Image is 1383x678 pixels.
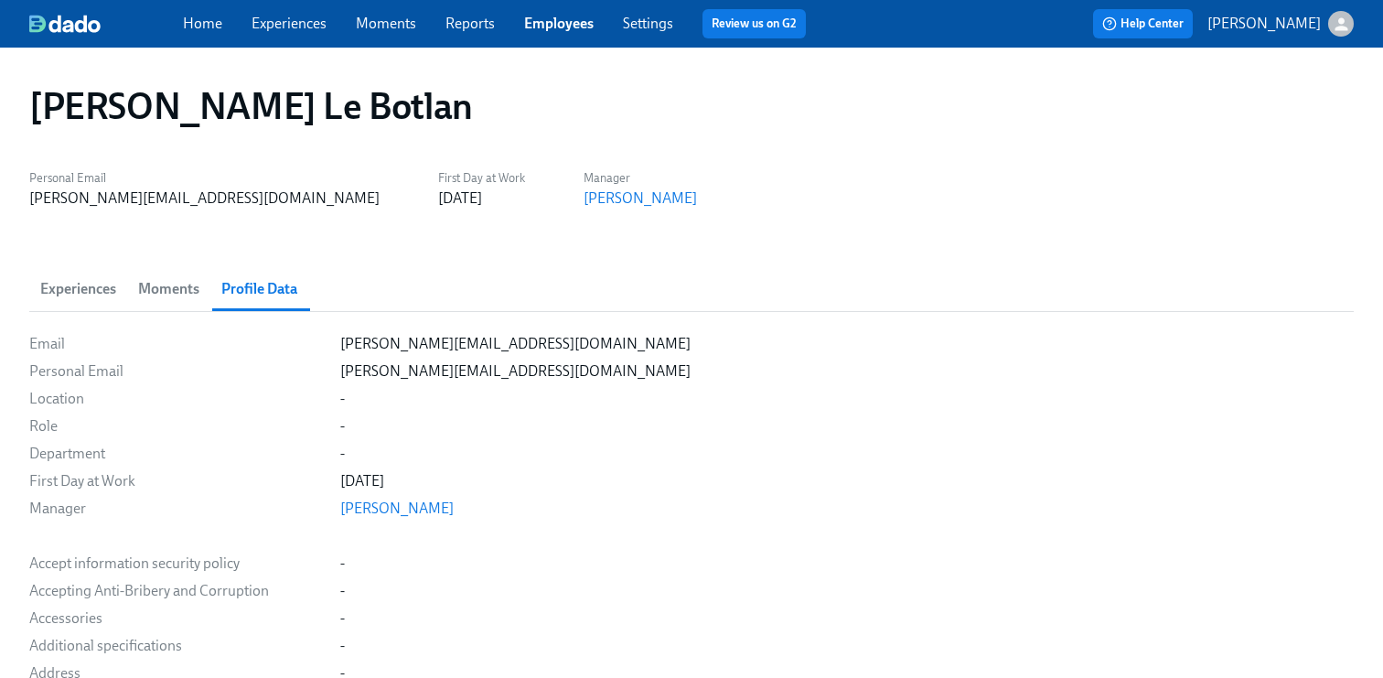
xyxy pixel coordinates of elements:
label: First Day at Work [438,168,525,188]
span: Moments [138,276,199,302]
div: First Day at Work [29,471,326,491]
label: Personal Email [29,168,380,188]
a: dado [29,15,183,33]
div: ​ [340,526,1354,546]
div: Accept information security policy [29,554,326,574]
a: Settings [623,15,673,32]
button: Help Center [1093,9,1193,38]
div: - [340,554,345,574]
span: Help Center [1102,15,1184,33]
label: Manager [584,168,697,188]
div: [PERSON_NAME][EMAIL_ADDRESS][DOMAIN_NAME] [29,188,380,209]
div: - [340,636,345,656]
div: Accepting Anti-Bribery and Corruption [29,581,326,601]
img: dado [29,15,101,33]
a: Employees [524,15,594,32]
h1: [PERSON_NAME] Le Botlan [29,84,473,128]
div: - [340,581,345,601]
a: [PERSON_NAME] [584,189,697,207]
div: Department [29,444,326,464]
div: Personal Email [29,361,326,382]
a: Review us on G2 [712,15,797,33]
div: Manager [29,499,326,519]
p: [PERSON_NAME] [1207,14,1321,34]
div: - [340,389,345,409]
a: Reports [445,15,495,32]
div: - [340,608,345,629]
span: Profile Data [221,276,297,302]
a: [PERSON_NAME] [340,500,454,517]
a: Moments [356,15,416,32]
button: [PERSON_NAME] [1207,11,1354,37]
button: Review us on G2 [702,9,806,38]
div: [DATE] [438,188,482,209]
div: Additional specifications [29,636,326,656]
div: - [340,416,345,436]
div: [DATE] [340,471,384,491]
a: Experiences [252,15,327,32]
span: Experiences [40,276,116,302]
div: - [340,444,345,464]
a: Home [183,15,222,32]
div: Accessories [29,608,326,629]
div: [PERSON_NAME][EMAIL_ADDRESS][DOMAIN_NAME] [340,334,691,354]
div: Role [29,416,326,436]
div: Email [29,334,326,354]
div: [PERSON_NAME][EMAIL_ADDRESS][DOMAIN_NAME] [340,361,691,382]
div: Location [29,389,326,409]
